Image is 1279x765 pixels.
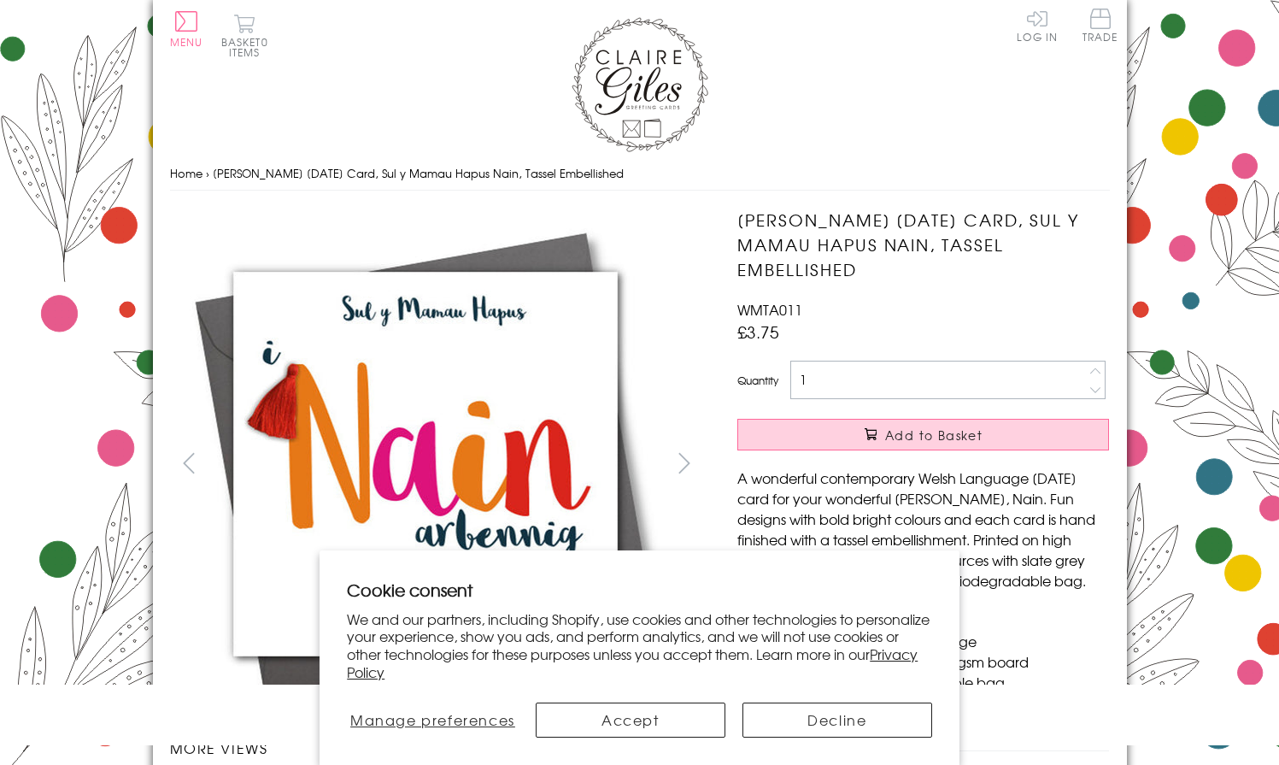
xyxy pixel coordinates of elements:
[536,703,725,738] button: Accept
[170,11,203,47] button: Menu
[170,444,208,482] button: prev
[169,208,682,721] img: Welsh Nan Mother's Day Card, Sul y Mamau Hapus Nain, Tassel Embellished
[737,320,779,344] span: £3.75
[737,468,1109,591] p: A wonderful contemporary Welsh Language [DATE] card for your wonderful [PERSON_NAME], Nain. Fun d...
[737,299,802,320] span: WMTA011
[170,165,202,181] a: Home
[213,165,624,181] span: [PERSON_NAME] [DATE] Card, Sul y Mamau Hapus Nain, Tassel Embellished
[737,208,1109,281] h1: [PERSON_NAME] [DATE] Card, Sul y Mamau Hapus Nain, Tassel Embellished
[347,644,918,682] a: Privacy Policy
[737,419,1109,450] button: Add to Basket
[229,34,268,60] span: 0 items
[703,208,1216,721] img: Welsh Nan Mother's Day Card, Sul y Mamau Hapus Nain, Tassel Embellished
[350,709,515,730] span: Manage preferences
[572,17,708,152] img: Claire Giles Greetings Cards
[737,373,778,388] label: Quantity
[347,703,518,738] button: Manage preferences
[221,14,268,57] button: Basket0 items
[1082,9,1118,42] span: Trade
[206,165,209,181] span: ›
[885,427,983,444] span: Add to Basket
[665,444,703,482] button: next
[347,578,932,602] h2: Cookie consent
[742,703,932,738] button: Decline
[170,738,704,758] h3: More views
[170,34,203,50] span: Menu
[1082,9,1118,45] a: Trade
[170,156,1110,191] nav: breadcrumbs
[347,610,932,681] p: We and our partners, including Shopify, use cookies and other technologies to personalize your ex...
[1017,9,1058,42] a: Log In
